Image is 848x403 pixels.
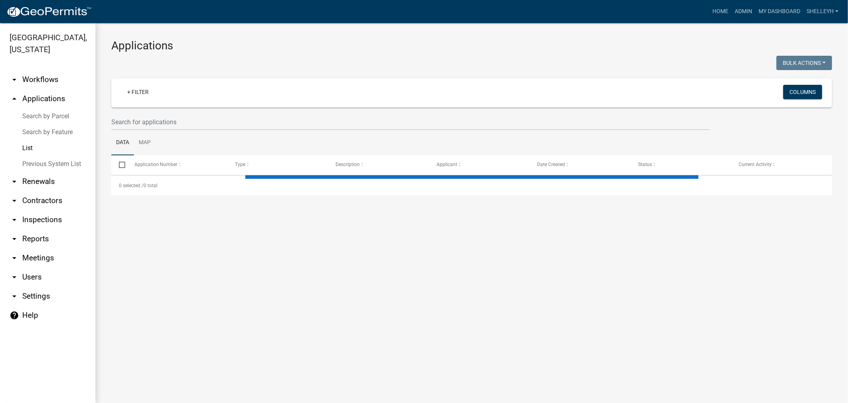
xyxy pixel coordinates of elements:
[10,234,19,244] i: arrow_drop_down
[739,162,772,167] span: Current Activity
[10,94,19,104] i: arrow_drop_up
[429,155,530,174] datatable-header-cell: Applicant
[10,311,19,320] i: help
[731,155,832,174] datatable-header-cell: Current Activity
[111,39,832,53] h3: Applications
[638,162,652,167] span: Status
[709,4,732,19] a: Home
[631,155,732,174] datatable-header-cell: Status
[538,162,565,167] span: Date Created
[776,56,832,70] button: Bulk Actions
[10,75,19,84] i: arrow_drop_down
[111,176,832,196] div: 0 total
[121,85,155,99] a: + Filter
[783,85,822,99] button: Columns
[134,130,155,156] a: Map
[10,177,19,186] i: arrow_drop_down
[437,162,457,167] span: Applicant
[10,291,19,301] i: arrow_drop_down
[530,155,631,174] datatable-header-cell: Date Created
[126,155,227,174] datatable-header-cell: Application Number
[803,4,842,19] a: shelleyh
[227,155,328,174] datatable-header-cell: Type
[111,155,126,174] datatable-header-cell: Select
[10,215,19,225] i: arrow_drop_down
[755,4,803,19] a: My Dashboard
[10,253,19,263] i: arrow_drop_down
[111,114,710,130] input: Search for applications
[328,155,429,174] datatable-header-cell: Description
[10,272,19,282] i: arrow_drop_down
[732,4,755,19] a: Admin
[235,162,245,167] span: Type
[111,130,134,156] a: Data
[134,162,178,167] span: Application Number
[336,162,360,167] span: Description
[10,196,19,205] i: arrow_drop_down
[119,183,144,188] span: 0 selected /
